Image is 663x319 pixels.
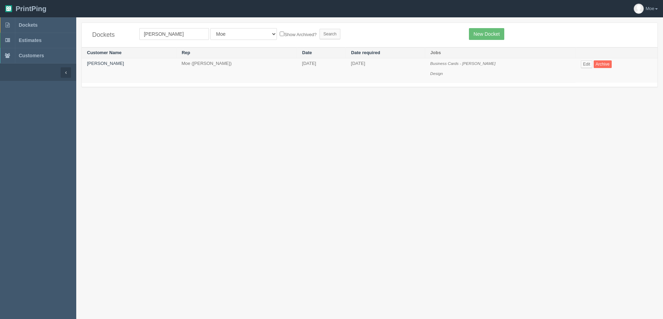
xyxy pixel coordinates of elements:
td: [DATE] [297,58,346,83]
th: Jobs [425,47,576,58]
span: Customers [19,53,44,58]
img: logo-3e63b451c926e2ac314895c53de4908e5d424f24456219fb08d385ab2e579770.png [5,5,12,12]
input: Search [320,29,340,39]
h4: Dockets [92,32,129,39]
a: Archive [594,60,612,68]
a: Customer Name [87,50,122,55]
img: avatar_default-7531ab5dedf162e01f1e0bb0964e6a185e93c5c22dfe317fb01d7f8cd2b1632c.jpg [634,4,644,14]
a: Edit [581,60,592,68]
td: [DATE] [346,58,425,83]
label: Show Archived? [280,30,316,38]
a: Date [302,50,312,55]
a: Rep [182,50,190,55]
input: Customer Name [139,28,209,40]
a: [PERSON_NAME] [87,61,124,66]
span: Dockets [19,22,37,28]
td: Moe ([PERSON_NAME]) [176,58,297,83]
a: Date required [351,50,380,55]
span: Estimates [19,37,42,43]
i: Design [430,71,443,76]
i: Business Cards - [PERSON_NAME] [430,61,495,66]
input: Show Archived? [280,32,284,36]
a: New Docket [469,28,504,40]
